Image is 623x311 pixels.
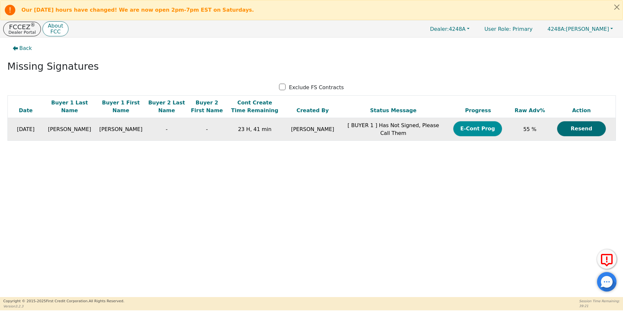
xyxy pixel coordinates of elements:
[7,41,37,56] button: Back
[166,126,168,132] span: -
[3,22,41,36] button: FCCEZ®Dealer Portal
[8,30,36,34] p: Dealer Portal
[446,107,511,114] div: Progress
[97,99,145,114] div: Buyer 1 First Name
[430,26,449,32] span: Dealer:
[579,304,620,308] p: 39:21
[231,100,278,114] span: Cont Create Time Remaining
[48,29,63,34] p: FCC
[3,299,124,304] p: Copyright © 2015- 2025 First Credit Corporation.
[148,99,185,114] div: Buyer 2 Last Name
[31,22,35,28] sup: ®
[430,26,466,32] span: 4248A
[484,26,511,32] span: User Role :
[289,84,344,91] p: Exclude FS Contracts
[7,118,44,141] td: [DATE]
[579,299,620,304] p: Session Time Remaining:
[45,99,93,114] div: Buyer 1 Last Name
[21,7,254,13] b: Our [DATE] hours have changed! We are now open 2pm-7pm EST on Saturdays.
[99,126,142,132] span: [PERSON_NAME]
[7,61,616,72] h2: Missing Signatures
[557,121,606,136] button: Resend
[344,107,442,114] div: Status Message
[19,44,32,52] span: Back
[283,118,343,141] td: [PERSON_NAME]
[478,23,539,35] a: User Role: Primary
[514,107,546,114] div: Raw Adv%
[284,107,341,114] div: Created By
[206,126,208,132] span: -
[227,118,283,141] td: 23 H, 41 min
[541,24,620,34] button: 4248A:[PERSON_NAME]
[611,0,623,14] button: Close alert
[523,126,537,132] span: 55 %
[547,26,566,32] span: 4248A:
[48,126,91,132] span: [PERSON_NAME]
[3,304,124,309] p: Version 3.2.3
[453,121,502,136] button: E-Cont Prog
[478,23,539,35] p: Primary
[8,24,36,30] p: FCCEZ
[43,21,68,37] button: AboutFCC
[597,249,617,269] button: Report Error to FCC
[48,23,63,29] p: About
[9,107,43,114] div: Date
[189,99,226,114] div: Buyer 2 First Name
[343,118,444,141] td: [ BUYER 1 ] Has Not Signed, Please Call Them
[547,26,609,32] span: [PERSON_NAME]
[572,107,591,114] span: Action
[89,299,124,303] span: All Rights Reserved.
[423,24,476,34] button: Dealer:4248A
